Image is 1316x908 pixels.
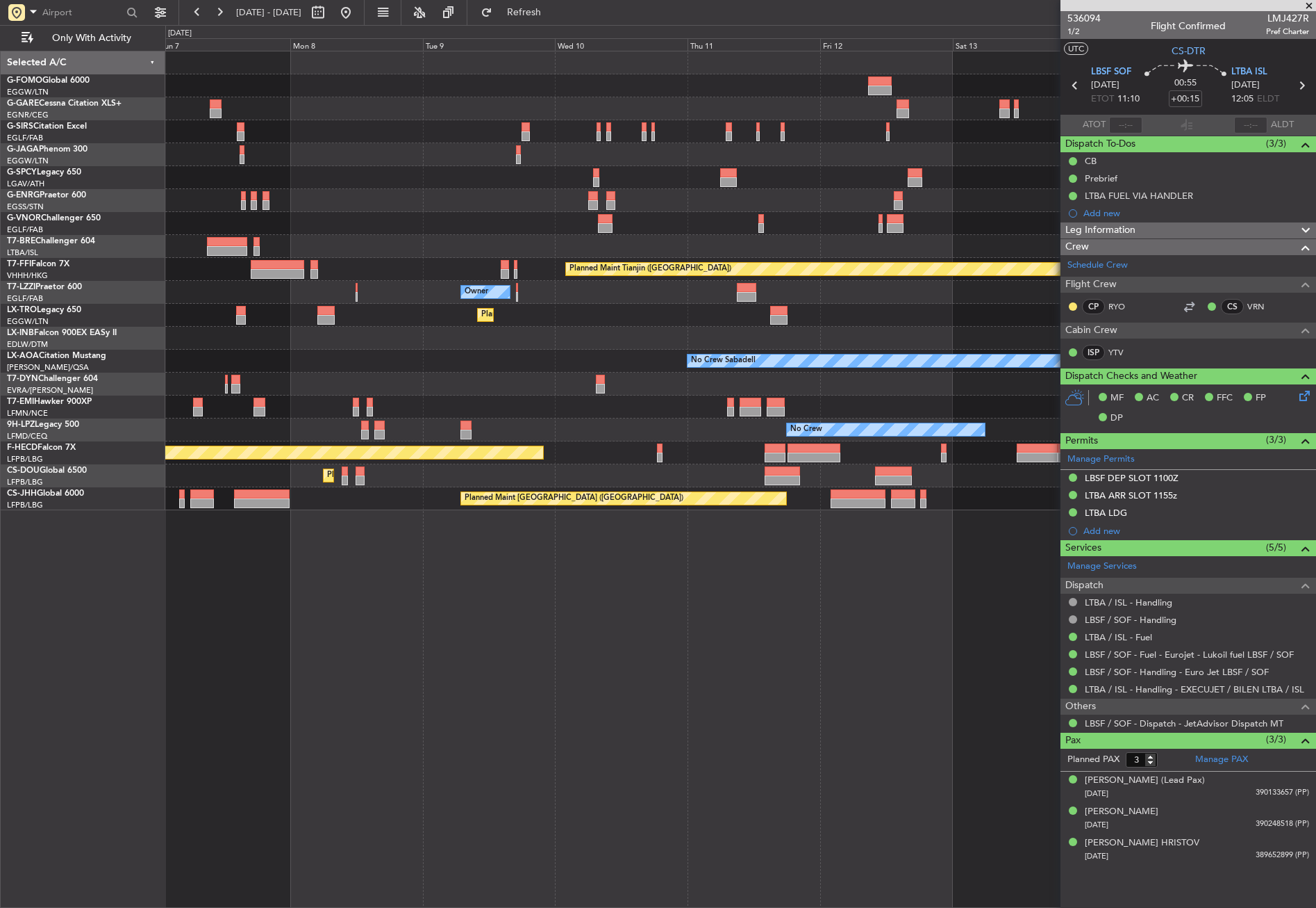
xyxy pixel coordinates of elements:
span: ETOT [1091,92,1114,106]
a: LBSF / SOF - Fuel - Eurojet - Lukoil fuel LBSF / SOF [1085,649,1294,660]
span: 12:05 [1231,92,1253,106]
a: LTBA / ISL - Handling [1085,597,1172,608]
span: DP [1110,412,1123,425]
a: EGLF/FAB [7,225,43,235]
span: (5/5) [1266,540,1286,555]
span: MF [1110,391,1124,405]
div: Planned Maint Dusseldorf [481,305,572,325]
a: EGGW/LTN [7,156,49,166]
a: EGGW/LTN [7,87,49,97]
div: Mon 8 [290,38,423,51]
span: LX-AOA [7,352,39,360]
a: G-VNORChallenger 650 [7,214,101,222]
span: Dispatch To-Dos [1065,136,1135,152]
a: Manage Permits [1067,453,1135,467]
span: Crew [1065,239,1089,255]
a: LFPB/LBG [7,477,43,487]
a: LFPB/LBG [7,454,43,464]
a: F-HECDFalcon 7X [7,444,76,452]
a: [PERSON_NAME]/QSA [7,362,89,373]
input: --:-- [1109,117,1142,133]
span: Refresh [495,8,553,17]
a: LX-INBFalcon 900EX EASy II [7,329,117,337]
a: LFPB/LBG [7,500,43,510]
span: Pref Charter [1266,26,1309,38]
span: ATOT [1083,118,1106,132]
span: ALDT [1271,118,1294,132]
button: UTC [1064,42,1088,55]
div: Sun 7 [158,38,290,51]
div: ISP [1082,345,1105,360]
span: [DATE] [1091,79,1119,92]
span: LMJ427R [1266,11,1309,26]
a: G-ENRGPraetor 600 [7,191,86,200]
span: T7-EMI [7,398,34,406]
a: LBSF / SOF - Handling - Euro Jet LBSF / SOF [1085,666,1269,678]
span: CS-JHH [7,489,37,498]
div: CP [1082,299,1105,314]
span: Leg Information [1065,222,1135,238]
span: Dispatch Checks and Weather [1065,368,1197,384]
a: LTBA / ISL - Handling - EXECUJET / BILEN LTBA / ISL [1085,683,1304,695]
a: Manage Services [1067,560,1137,574]
span: T7-DYN [7,375,38,383]
a: EGSS/STN [7,202,44,212]
div: Planned Maint [GEOGRAPHIC_DATA] ([GEOGRAPHIC_DATA]) [327,465,546,486]
span: Only With Activity [36,33,147,43]
a: EDLW/DTM [7,339,48,350]
span: LX-TRO [7,306,37,314]
a: LX-TROLegacy 650 [7,306,81,314]
div: Wed 10 [555,38,688,51]
span: [DATE] [1231,79,1260,92]
input: Airport [42,2,122,23]
span: (3/3) [1266,732,1286,747]
div: Planned Maint Tianjin ([GEOGRAPHIC_DATA]) [569,259,731,279]
a: G-JAGAPhenom 300 [7,145,88,154]
span: 00:55 [1174,76,1197,90]
span: LTBA ISL [1231,65,1267,79]
a: YTV [1108,346,1140,359]
div: [PERSON_NAME] HRISTOV [1085,836,1199,850]
div: [PERSON_NAME] [1085,805,1158,819]
a: CS-DOUGlobal 6500 [7,467,87,475]
span: 389652899 (PP) [1256,850,1309,861]
a: LX-AOACitation Mustang [7,352,106,360]
a: CS-JHHGlobal 6000 [7,489,84,498]
a: LGAV/ATH [7,179,44,189]
div: Sat 13 [953,38,1085,51]
span: Dispatch [1065,578,1103,594]
span: ELDT [1257,92,1279,106]
span: 390133657 (PP) [1256,787,1309,799]
span: G-GARE [7,99,39,108]
span: G-SPCY [7,168,37,177]
div: Add new [1083,207,1309,219]
a: Manage PAX [1195,753,1248,767]
div: LTBA ARR SLOT 1155z [1085,489,1177,501]
span: 536094 [1067,11,1101,26]
a: 9H-LPZLegacy 500 [7,421,79,429]
a: G-GARECessna Citation XLS+ [7,99,122,108]
span: [DATE] [1085,851,1108,861]
a: LFMD/CEQ [7,431,47,441]
a: EVRA/[PERSON_NAME] [7,385,93,396]
span: LBSF SOF [1091,65,1131,79]
a: EGGW/LTN [7,316,49,327]
span: T7-FFI [7,260,31,268]
span: AC [1147,391,1159,405]
span: Pax [1065,733,1081,749]
div: LBSF DEP SLOT 1100Z [1085,472,1178,484]
a: VRN [1247,300,1278,313]
span: 9H-LPZ [7,421,35,429]
div: Flight Confirmed [1151,19,1226,33]
button: Only With Activity [15,27,151,49]
a: EGLF/FAB [7,293,43,304]
span: LX-INB [7,329,34,337]
a: G-SIRSCitation Excel [7,122,87,131]
a: RYO [1108,300,1140,313]
span: G-SIRS [7,122,33,131]
a: LBSF / SOF - Dispatch - JetAdvisor Dispatch MT [1085,718,1283,729]
a: T7-BREChallenger 604 [7,237,95,245]
div: [DATE] [168,28,192,40]
span: T7-LZZI [7,283,35,291]
span: F-HECD [7,444,38,452]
